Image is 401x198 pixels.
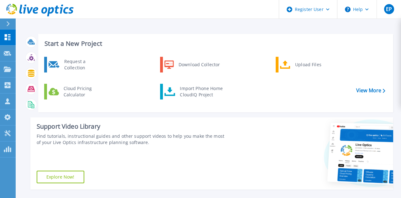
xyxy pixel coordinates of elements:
[61,58,107,71] div: Request a Collection
[44,40,385,47] h3: Start a New Project
[37,133,225,146] div: Find tutorials, instructional guides and other support videos to help you make the most of your L...
[37,122,225,131] div: Support Video Library
[60,85,107,98] div: Cloud Pricing Calculator
[292,58,338,71] div: Upload Files
[37,171,84,183] a: Explore Now!
[175,58,223,71] div: Download Collector
[44,84,108,99] a: Cloud Pricing Calculator
[44,57,108,72] a: Request a Collection
[160,57,224,72] a: Download Collector
[386,7,392,12] span: EP
[276,57,340,72] a: Upload Files
[177,85,226,98] div: Import Phone Home CloudIQ Project
[356,88,385,94] a: View More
